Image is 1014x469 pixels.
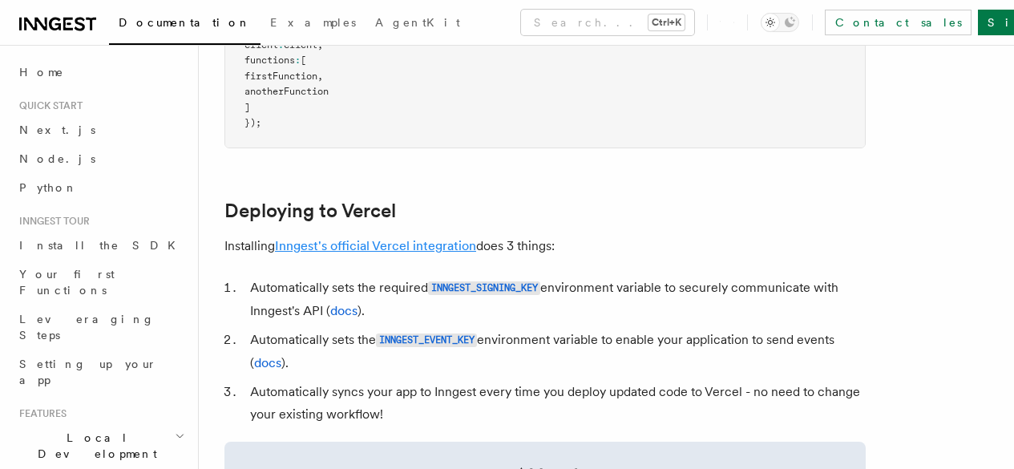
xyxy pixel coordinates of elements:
[19,64,64,80] span: Home
[244,71,317,82] span: firstFunction
[376,332,477,347] a: INNGEST_EVENT_KEY
[244,117,261,128] span: });
[825,10,972,35] a: Contact sales
[13,305,188,350] a: Leveraging Steps
[244,55,295,66] span: functions
[119,16,251,29] span: Documentation
[245,329,866,374] li: Automatically sets the environment variable to enable your application to send events ( ).
[19,181,78,194] span: Python
[366,5,470,43] a: AgentKit
[375,16,460,29] span: AgentKit
[317,71,323,82] span: ,
[13,99,83,112] span: Quick start
[224,235,866,257] p: Installing does 3 things:
[428,281,540,295] code: INNGEST_SIGNING_KEY
[19,268,115,297] span: Your first Functions
[761,13,799,32] button: Toggle dark mode
[13,430,175,462] span: Local Development
[13,423,188,468] button: Local Development
[245,277,866,322] li: Automatically sets the required environment variable to securely communicate with Inngest's API ( ).
[317,39,323,51] span: ,
[428,280,540,295] a: INNGEST_SIGNING_KEY
[521,10,694,35] button: Search...Ctrl+K
[19,152,95,165] span: Node.js
[13,350,188,394] a: Setting up your app
[376,334,477,347] code: INNGEST_EVENT_KEY
[275,238,476,253] a: Inngest's official Vercel integration
[13,115,188,144] a: Next.js
[13,231,188,260] a: Install the SDK
[270,16,356,29] span: Examples
[13,58,188,87] a: Home
[109,5,261,45] a: Documentation
[19,358,157,386] span: Setting up your app
[301,55,306,66] span: [
[278,39,284,51] span: :
[13,173,188,202] a: Python
[13,215,90,228] span: Inngest tour
[330,303,358,318] a: docs
[261,5,366,43] a: Examples
[648,14,685,30] kbd: Ctrl+K
[19,313,155,342] span: Leveraging Steps
[13,144,188,173] a: Node.js
[284,39,317,51] span: client
[254,355,281,370] a: docs
[13,260,188,305] a: Your first Functions
[224,200,396,222] a: Deploying to Vercel
[295,55,301,66] span: :
[244,39,278,51] span: client
[13,407,67,420] span: Features
[19,123,95,136] span: Next.js
[19,239,185,252] span: Install the SDK
[245,381,866,426] li: Automatically syncs your app to Inngest every time you deploy updated code to Vercel - no need to...
[244,86,329,97] span: anotherFunction
[244,102,250,113] span: ]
